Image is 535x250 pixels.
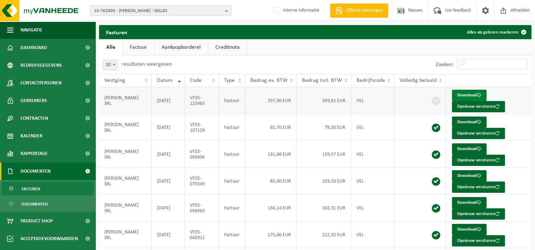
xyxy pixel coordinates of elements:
[452,155,505,166] button: Opnieuw versturen
[21,74,62,92] span: Contactpersonen
[452,90,487,101] a: Download
[190,78,202,83] span: Code
[219,195,245,221] td: Factuur
[330,4,388,18] a: Offerte aanvragen
[21,39,47,56] span: Dashboard
[21,212,53,230] span: Product Shop
[245,141,297,168] td: 131,88 EUR
[2,197,94,210] a: Documenten
[21,56,62,74] span: Bedrijfsgegevens
[219,221,245,248] td: Factuur
[123,39,154,55] a: Factuur
[152,141,185,168] td: [DATE]
[351,195,394,221] td: VEL
[219,87,245,114] td: Factuur
[461,25,531,39] button: Alles als gelezen markeren
[245,221,297,248] td: 175,66 EUR
[104,78,125,83] span: Vestiging
[273,5,319,16] label: Interne informatie
[185,87,219,114] td: VF25-122465
[344,7,385,14] span: Offerte aanvragen
[297,141,351,168] td: 159,57 EUR
[21,92,47,109] span: Gebruikers
[185,168,219,195] td: VF25-075549
[22,182,40,196] span: Facturen
[302,78,342,83] span: Bedrag incl. BTW
[155,39,208,55] a: Aankoopborderel
[157,78,173,83] span: Datum
[152,87,185,114] td: [DATE]
[152,168,185,195] td: [DATE]
[21,109,48,127] span: Contracten
[94,6,222,16] span: 10-762603 - [PERSON_NAME] - SEILLES
[185,114,219,141] td: VF25-107129
[351,141,394,168] td: VEL
[152,195,185,221] td: [DATE]
[21,230,78,248] span: Acceptatievoorwaarden
[185,141,219,168] td: VF25-090436
[122,61,172,67] label: resultaten weergeven
[99,221,152,248] td: [PERSON_NAME] SRL
[452,101,505,112] button: Opnieuw versturen
[452,235,505,246] button: Opnieuw versturen
[99,141,152,168] td: [PERSON_NAME] SRL
[219,141,245,168] td: Factuur
[224,78,235,83] span: Type
[297,114,351,141] td: 79,50 EUR
[185,195,219,221] td: VF25-058965
[21,127,42,145] span: Kalender
[99,195,152,221] td: [PERSON_NAME] SRL
[297,195,351,221] td: 162,31 EUR
[351,87,394,114] td: VEL
[245,87,297,114] td: 297,36 EUR
[103,60,118,70] span: 10
[452,224,487,235] a: Download
[351,221,394,248] td: VEL
[185,221,219,248] td: VF25-042911
[99,168,152,195] td: [PERSON_NAME] SRL
[351,168,394,195] td: VEL
[297,221,351,248] td: 212,55 EUR
[452,128,505,139] button: Opnieuw versturen
[21,145,48,162] span: Rapportage
[297,168,351,195] td: 103,33 EUR
[436,62,453,67] label: Zoeken:
[452,197,487,208] a: Download
[452,181,505,193] button: Opnieuw versturen
[21,162,51,180] span: Documenten
[208,39,247,55] a: Creditnota
[2,182,94,195] a: Facturen
[21,21,42,39] span: Navigatie
[99,87,152,114] td: [PERSON_NAME] SRL
[400,78,437,83] span: Volledig betaald
[351,114,394,141] td: VEL
[245,168,297,195] td: 85,40 EUR
[152,114,185,141] td: [DATE]
[99,39,122,55] a: Alle
[99,114,152,141] td: [PERSON_NAME] SRL
[297,87,351,114] td: 359,81 EUR
[452,208,505,220] button: Opnieuw versturen
[452,117,487,128] a: Download
[219,168,245,195] td: Factuur
[245,114,297,141] td: 65,70 EUR
[452,143,487,155] a: Download
[356,78,385,83] span: Bedrijfscode
[152,221,185,248] td: [DATE]
[245,195,297,221] td: 134,14 EUR
[250,78,287,83] span: Bedrag ex. BTW
[452,170,487,181] a: Download
[90,5,232,16] button: 10-762603 - [PERSON_NAME] - SEILLES
[22,197,48,211] span: Documenten
[99,25,134,39] h2: Facturen
[219,114,245,141] td: Factuur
